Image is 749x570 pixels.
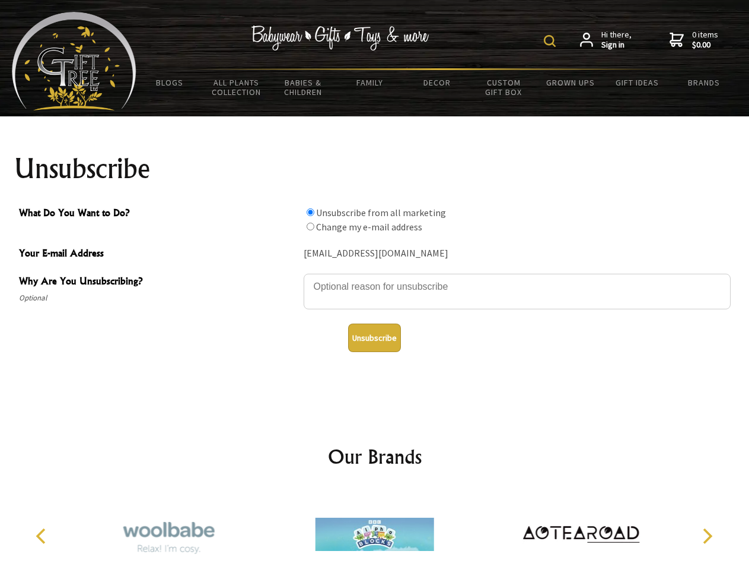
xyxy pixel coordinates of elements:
label: Unsubscribe from all marketing [316,207,446,218]
span: Optional [19,291,298,305]
h1: Unsubscribe [14,154,735,183]
h2: Our Brands [24,442,726,471]
span: Hi there, [601,30,632,50]
strong: $0.00 [692,40,718,50]
div: [EMAIL_ADDRESS][DOMAIN_NAME] [304,245,731,263]
a: Custom Gift Box [470,70,537,104]
button: Next [694,523,720,549]
input: What Do You Want to Do? [307,208,314,216]
span: 0 items [692,29,718,50]
a: 0 items$0.00 [670,30,718,50]
img: product search [544,35,556,47]
a: Babies & Children [270,70,337,104]
img: Babyware - Gifts - Toys and more... [12,12,136,110]
input: What Do You Want to Do? [307,223,314,230]
button: Previous [30,523,56,549]
label: Change my e-mail address [316,221,422,233]
textarea: Why Are You Unsubscribing? [304,274,731,309]
span: What Do You Want to Do? [19,205,298,223]
img: Babywear - Gifts - Toys & more [251,26,429,50]
span: Why Are You Unsubscribing? [19,274,298,291]
strong: Sign in [601,40,632,50]
a: Brands [671,70,738,95]
a: Decor [403,70,470,95]
span: Your E-mail Address [19,246,298,263]
a: Family [337,70,404,95]
a: Grown Ups [537,70,604,95]
a: All Plants Collection [203,70,270,104]
button: Unsubscribe [348,324,401,352]
a: BLOGS [136,70,203,95]
a: Gift Ideas [604,70,671,95]
a: Hi there,Sign in [580,30,632,50]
